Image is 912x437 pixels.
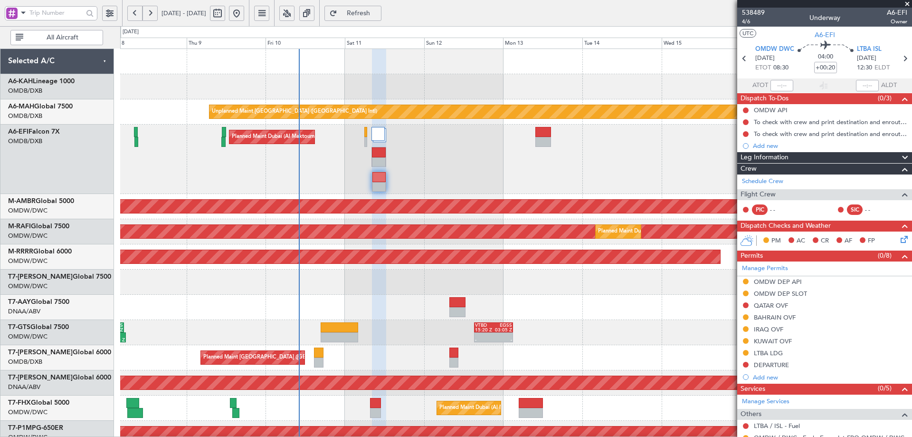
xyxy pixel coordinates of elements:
a: OMDB/DXB [8,87,42,95]
span: ETOT [755,63,771,73]
div: Add new [753,373,907,381]
div: Add new [753,142,907,150]
span: CR [821,236,829,246]
span: [DATE] - [DATE] [161,9,206,18]
div: [DATE] [123,28,139,36]
span: (0/5) [878,383,892,393]
div: Thu 9 [187,38,266,49]
span: T7-AAY [8,299,31,305]
span: ATOT [752,81,768,90]
span: T7-[PERSON_NAME] [8,374,73,381]
div: Tue 14 [582,38,662,49]
div: KUWAIT OVF [754,337,792,345]
div: PIC [752,204,768,215]
a: OMDW/DWC [8,257,47,265]
div: Sat 11 [345,38,424,49]
div: Underway [809,13,840,23]
div: Mon 13 [503,38,582,49]
div: IRAQ OVF [754,325,783,333]
span: A6-MAH [8,103,34,110]
div: - [475,338,494,342]
div: 15:20 Z [475,328,494,332]
span: A6-EFI [8,128,28,135]
div: OMDW DEP SLOT [754,290,807,298]
a: OMDW/DWC [8,408,47,417]
div: Fri 10 [266,38,345,49]
span: (0/8) [878,251,892,261]
span: AF [845,236,852,246]
span: OMDW DWC [755,45,794,54]
a: OMDB/DXB [8,137,42,146]
span: M-AMBR [8,198,36,204]
a: T7-[PERSON_NAME]Global 6000 [8,349,111,356]
div: - [494,338,512,342]
a: T7-P1MPG-650ER [8,425,63,431]
span: [DATE] [755,54,775,63]
div: VTBD [475,323,494,328]
a: T7-[PERSON_NAME]Global 7500 [8,273,111,280]
span: Owner [887,18,907,26]
a: OMDW/DWC [8,232,47,240]
a: T7-[PERSON_NAME]Global 6000 [8,374,111,381]
span: T7-P1MP [8,425,36,431]
span: Others [741,409,761,420]
div: EGSS [494,323,512,328]
div: SIC [847,204,863,215]
span: [DATE] [857,54,876,63]
span: (0/3) [878,93,892,103]
div: Planned Maint [GEOGRAPHIC_DATA] ([GEOGRAPHIC_DATA] Intl) [203,350,362,365]
a: OMDW/DWC [8,206,47,215]
a: Manage Services [742,397,789,407]
div: Planned Maint Dubai (Al Maktoum Intl) [439,401,533,415]
input: --:-- [770,80,793,91]
a: Schedule Crew [742,177,783,186]
a: M-RAFIGlobal 7500 [8,223,69,230]
span: T7-[PERSON_NAME] [8,273,73,280]
div: DEPARTURE [754,361,789,369]
a: T7-GTSGlobal 7500 [8,324,69,330]
div: Wed 8 [107,38,187,49]
a: M-RRRRGlobal 6000 [8,248,72,255]
span: All Aircraft [25,34,100,41]
button: Refresh [324,6,381,21]
span: T7-FHX [8,399,31,406]
span: LTBA ISL [857,45,882,54]
span: M-RRRR [8,248,33,255]
span: ALDT [881,81,897,90]
span: AC [797,236,805,246]
div: Wed 15 [662,38,741,49]
a: DNAA/ABV [8,307,40,316]
a: OMDB/DXB [8,358,42,366]
a: A6-EFIFalcon 7X [8,128,60,135]
div: OMDW API [754,106,788,114]
div: - - [865,205,886,214]
div: Planned Maint Dubai (Al Maktoum Intl) [232,130,325,144]
a: A6-KAHLineage 1000 [8,78,75,85]
div: QATAR OVF [754,301,788,310]
span: 08:30 [773,63,788,73]
a: LTBA / ISL - Fuel [754,422,800,430]
div: To check with crew and print destination and enroute alternate [754,118,907,126]
input: Trip Number [29,6,83,20]
div: To check with crew and print destination and enroute alternate [754,130,907,138]
a: OMDW/DWC [8,282,47,291]
span: T7-GTS [8,324,30,330]
span: 538489 [742,8,765,18]
span: Dispatch Checks and Weather [741,221,831,232]
span: T7-[PERSON_NAME] [8,349,73,356]
div: BAHRAIN OVF [754,313,796,321]
a: Manage Permits [742,264,788,273]
div: - - [770,205,791,214]
span: 12:30 [857,63,872,73]
span: FP [868,236,875,246]
a: T7-FHXGlobal 5000 [8,399,69,406]
span: 04:00 [818,52,833,62]
button: UTC [740,29,756,38]
div: LTBA LDG [754,349,783,357]
span: 4/6 [742,18,765,26]
span: Dispatch To-Dos [741,93,788,104]
span: Crew [741,164,757,175]
span: A6-EFI [815,30,835,40]
a: T7-AAYGlobal 7500 [8,299,69,305]
a: OMDW/DWC [8,332,47,341]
